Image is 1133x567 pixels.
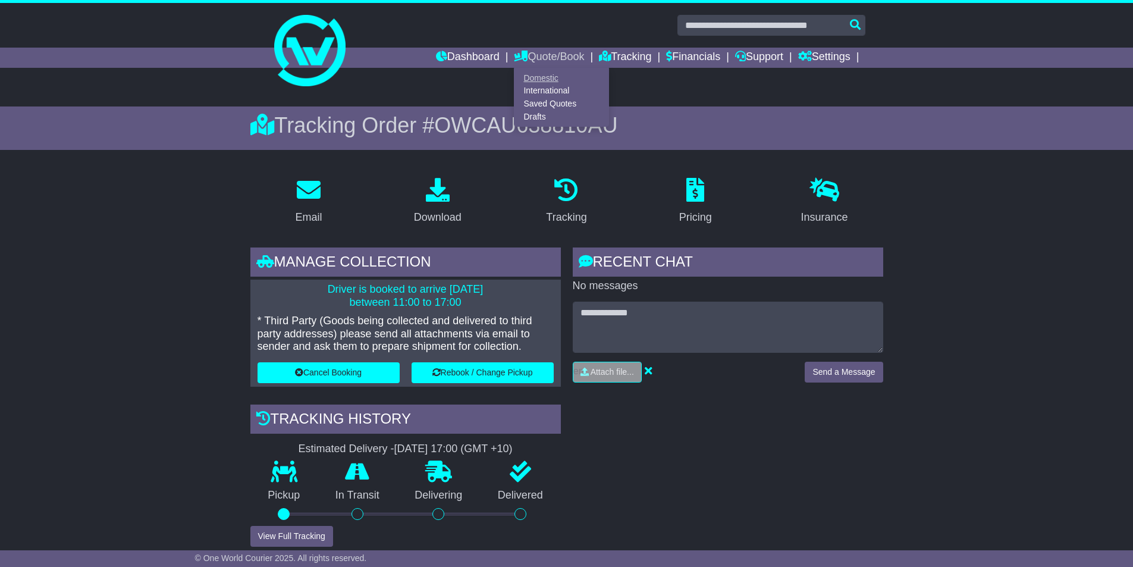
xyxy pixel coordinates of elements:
[514,48,584,68] a: Quote/Book
[573,280,883,293] p: No messages
[406,174,469,230] a: Download
[793,174,856,230] a: Insurance
[394,443,513,456] div: [DATE] 17:00 (GMT +10)
[250,489,318,502] p: Pickup
[287,174,329,230] a: Email
[801,209,848,225] div: Insurance
[318,489,397,502] p: In Transit
[599,48,651,68] a: Tracking
[480,489,561,502] p: Delivered
[250,526,333,547] button: View Full Tracking
[258,315,554,353] p: * Third Party (Goods being collected and delivered to third party addresses) please send all atta...
[514,68,609,127] div: Quote/Book
[412,362,554,383] button: Rebook / Change Pickup
[735,48,783,68] a: Support
[250,112,883,138] div: Tracking Order #
[295,209,322,225] div: Email
[666,48,720,68] a: Financials
[195,553,367,563] span: © One World Courier 2025. All rights reserved.
[434,113,617,137] span: OWCAU638810AU
[250,405,561,437] div: Tracking history
[805,362,883,383] button: Send a Message
[250,443,561,456] div: Estimated Delivery -
[514,110,608,123] a: Drafts
[798,48,850,68] a: Settings
[258,362,400,383] button: Cancel Booking
[679,209,712,225] div: Pricing
[414,209,462,225] div: Download
[546,209,586,225] div: Tracking
[514,71,608,84] a: Domestic
[573,248,883,280] div: RECENT CHAT
[671,174,720,230] a: Pricing
[250,248,561,280] div: Manage collection
[397,489,481,502] p: Delivering
[514,98,608,111] a: Saved Quotes
[436,48,500,68] a: Dashboard
[258,283,554,309] p: Driver is booked to arrive [DATE] between 11:00 to 17:00
[538,174,594,230] a: Tracking
[514,84,608,98] a: International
